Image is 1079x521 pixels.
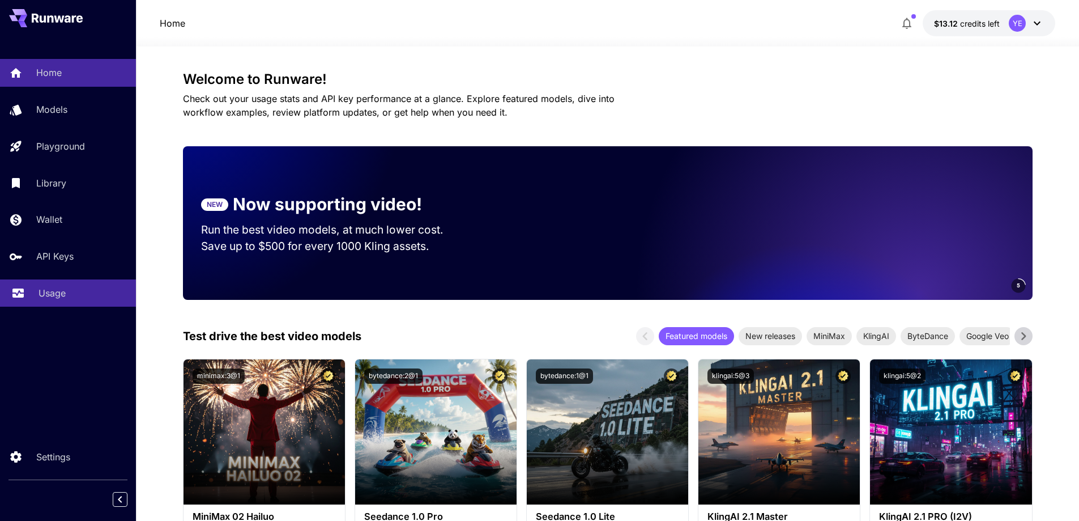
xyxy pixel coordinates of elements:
p: Library [36,176,66,190]
p: Settings [36,450,70,464]
p: Save up to $500 for every 1000 Kling assets. [201,238,465,255]
button: Collapse sidebar [113,492,127,507]
button: Certified Model – Vetted for best performance and includes a commercial license. [835,368,851,384]
span: 5 [1017,281,1020,290]
p: Test drive the best video models [183,328,361,345]
div: KlingAI [856,327,896,345]
h3: Welcome to Runware! [183,71,1033,87]
span: credits left [960,19,1000,28]
div: ByteDance [901,327,955,345]
p: NEW [207,200,223,210]
p: Now supporting video! [233,192,422,217]
p: Playground [36,139,85,153]
img: alt [184,359,345,505]
span: New releases [739,330,802,342]
img: alt [355,359,517,505]
button: bytedance:1@1 [536,368,593,384]
img: alt [527,359,688,505]
div: Featured models [659,327,734,345]
span: $13.12 [934,19,960,28]
div: New releases [739,327,802,345]
p: Models [36,103,67,116]
button: Certified Model – Vetted for best performance and includes a commercial license. [664,368,679,384]
span: MiniMax [807,330,852,342]
span: Google Veo [959,330,1016,342]
button: klingai:5@3 [707,368,754,384]
div: Google Veo [959,327,1016,345]
button: Certified Model – Vetted for best performance and includes a commercial license. [1008,368,1023,384]
span: KlingAI [856,330,896,342]
button: Certified Model – Vetted for best performance and includes a commercial license. [321,368,336,384]
span: Featured models [659,330,734,342]
span: Check out your usage stats and API key performance at a glance. Explore featured models, dive int... [183,93,615,118]
div: MiniMax [807,327,852,345]
button: bytedance:2@1 [364,368,423,384]
button: klingai:5@2 [879,368,926,384]
button: Certified Model – Vetted for best performance and includes a commercial license. [492,368,507,384]
p: Usage [39,286,66,300]
p: Run the best video models, at much lower cost. [201,222,465,238]
img: alt [698,359,860,505]
button: minimax:3@1 [193,368,245,384]
p: Wallet [36,213,62,226]
img: alt [870,359,1031,505]
p: Home [36,66,62,79]
div: Collapse sidebar [121,489,136,510]
nav: breadcrumb [160,16,185,30]
span: ByteDance [901,330,955,342]
button: $13.1249YE [923,10,1055,36]
div: $13.1249 [934,18,1000,29]
a: Home [160,16,185,30]
p: API Keys [36,249,74,263]
div: YE [1009,15,1026,32]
